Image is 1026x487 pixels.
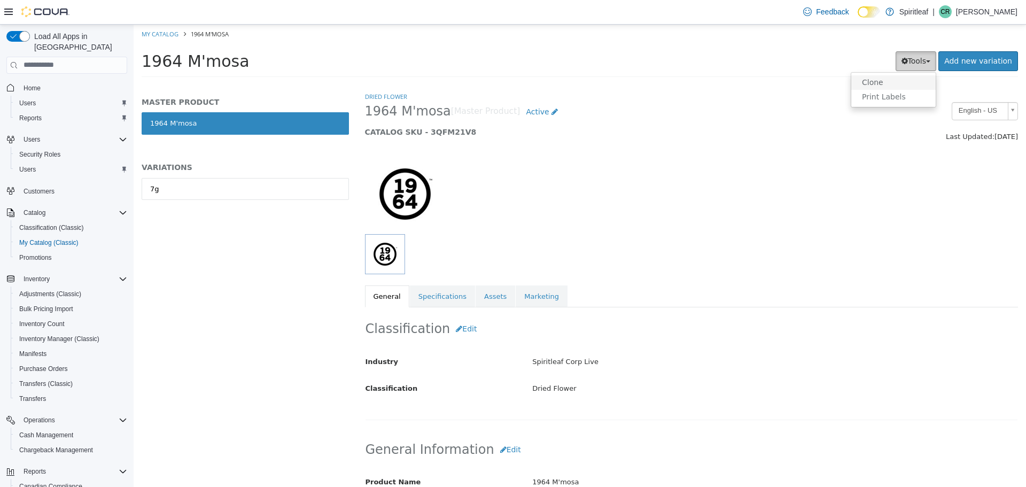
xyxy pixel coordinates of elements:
span: Cash Management [15,429,127,442]
button: Reports [19,465,50,478]
span: CR [941,5,950,18]
button: Reports [11,111,131,126]
span: Promotions [19,253,52,262]
div: 7g [17,159,26,170]
span: Bulk Pricing Import [19,305,73,313]
span: Active [392,83,415,91]
span: Reports [24,467,46,476]
span: Adjustments (Classic) [15,288,127,300]
div: Dried Flower [391,355,892,374]
span: Customers [19,184,127,198]
a: Home [19,82,45,95]
span: Adjustments (Classic) [19,290,81,298]
span: Reports [19,465,127,478]
button: Operations [2,413,131,428]
span: Users [19,133,127,146]
a: My Catalog (Classic) [15,236,83,249]
span: Bulk Pricing Import [15,303,127,315]
a: Transfers [15,392,50,405]
button: Transfers [11,391,131,406]
span: Users [15,163,127,176]
h2: Classification [232,295,884,314]
p: [PERSON_NAME] [956,5,1017,18]
span: Customers [24,187,55,196]
button: Inventory [19,273,54,285]
span: Last Updated: [812,108,861,116]
span: Users [19,165,36,174]
a: Users [15,97,40,110]
span: 1964 M'mosa [57,5,95,13]
span: Inventory Count [19,320,65,328]
a: Specifications [276,261,341,283]
span: Transfers [15,392,127,405]
a: Add new variation [805,27,884,47]
span: Reports [19,114,42,122]
div: 1964 M'mosa [391,449,892,467]
span: Classification (Classic) [19,223,84,232]
span: Users [19,99,36,107]
span: Security Roles [19,150,60,159]
small: [Master Product] [317,83,387,91]
button: Manifests [11,346,131,361]
div: Courtney R [939,5,952,18]
a: Clone [718,51,802,65]
a: Customers [19,185,59,198]
a: Dried Flower [231,68,274,76]
span: 1964 M'mosa [231,79,317,95]
a: Chargeback Management [15,444,97,457]
a: Transfers (Classic) [15,377,77,390]
span: Feedback [816,6,849,17]
span: Inventory Manager (Classic) [15,333,127,345]
a: General [231,261,276,283]
a: Reports [15,112,46,125]
span: Purchase Orders [19,365,68,373]
span: [DATE] [861,108,884,116]
a: Purchase Orders [15,362,72,375]
a: Marketing [382,261,434,283]
span: Users [15,97,127,110]
span: Product Name [232,453,287,461]
a: Security Roles [15,148,65,161]
button: Catalog [2,205,131,220]
a: Bulk Pricing Import [15,303,77,315]
a: Cash Management [15,429,77,442]
span: Classification [232,360,284,368]
span: Security Roles [15,148,127,161]
span: Manifests [19,350,46,358]
button: Reports [2,464,131,479]
span: Home [19,81,127,95]
span: Classification (Classic) [15,221,127,234]
p: Spiritleaf [899,5,928,18]
span: Chargeback Management [19,446,93,454]
button: Users [19,133,44,146]
a: Promotions [15,251,56,264]
span: Manifests [15,347,127,360]
span: Users [24,135,40,144]
button: Promotions [11,250,131,265]
button: Catalog [19,206,50,219]
span: Catalog [24,208,45,217]
a: Assets [342,261,382,283]
span: Inventory [24,275,50,283]
button: My Catalog (Classic) [11,235,131,250]
button: Customers [2,183,131,199]
span: Home [24,84,41,92]
h5: CATALOG SKU - 3QFM21V8 [231,103,717,112]
button: Tools [762,27,803,47]
button: Users [11,162,131,177]
span: Operations [24,416,55,424]
button: Adjustments (Classic) [11,287,131,302]
button: Users [2,132,131,147]
a: Inventory Count [15,318,69,330]
button: Purchase Orders [11,361,131,376]
div: Spiritleaf Corp Live [391,328,892,347]
span: Transfers (Classic) [15,377,127,390]
span: My Catalog (Classic) [19,238,79,247]
span: Operations [19,414,127,427]
span: Inventory [19,273,127,285]
button: Inventory [2,272,131,287]
button: Operations [19,414,59,427]
a: My Catalog [8,5,45,13]
a: Inventory Manager (Classic) [15,333,104,345]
